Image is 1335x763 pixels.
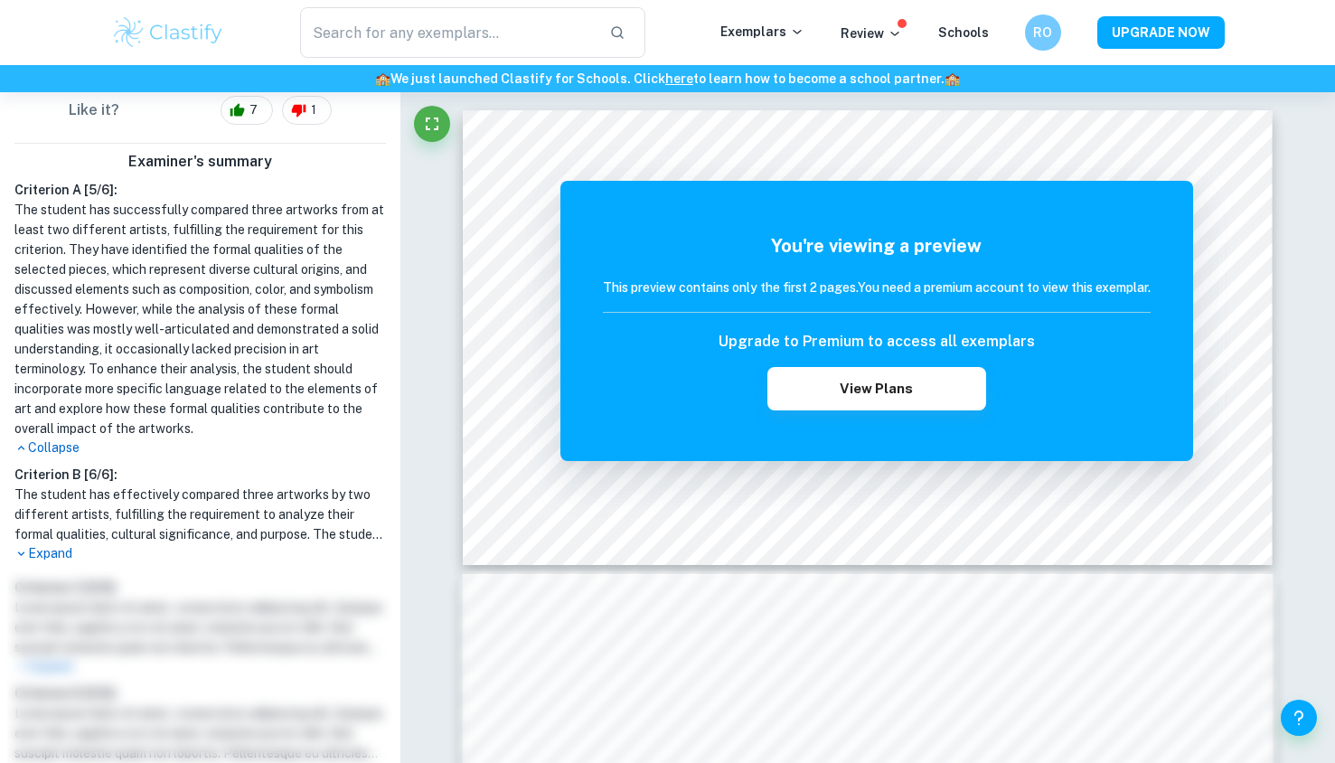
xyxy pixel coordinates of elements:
h1: The student has successfully compared three artworks from at least two different artists, fulfill... [14,200,386,438]
button: View Plans [767,367,986,410]
h5: You're viewing a preview [603,232,1151,259]
h6: This preview contains only the first 2 pages. You need a premium account to view this exemplar. [603,278,1151,297]
h1: The student has effectively compared three artworks by two different artists, fulfilling the requ... [14,485,386,544]
p: Exemplars [720,22,804,42]
button: Fullscreen [414,106,450,142]
p: Review [841,24,902,43]
button: RO [1025,14,1061,51]
span: 7 [240,101,268,119]
h6: Examiner's summary [7,151,393,173]
h6: Criterion B [ 6 / 6 ]: [14,465,386,485]
input: Search for any exemplars... [300,7,596,58]
span: 🏫 [375,71,390,86]
button: Help and Feedback [1281,700,1317,736]
span: 1 [301,101,326,119]
a: here [665,71,693,86]
button: UPGRADE NOW [1097,16,1225,49]
h6: Like it? [69,99,119,121]
h6: Criterion A [ 5 / 6 ]: [14,180,386,200]
h6: Upgrade to Premium to access all exemplars [719,331,1035,353]
h6: We just launched Clastify for Schools. Click to learn how to become a school partner. [4,69,1331,89]
h6: RO [1032,23,1053,42]
img: Clastify logo [111,14,226,51]
a: Schools [938,25,989,40]
p: Collapse [14,438,386,457]
span: 🏫 [945,71,960,86]
p: Expand [14,544,386,563]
